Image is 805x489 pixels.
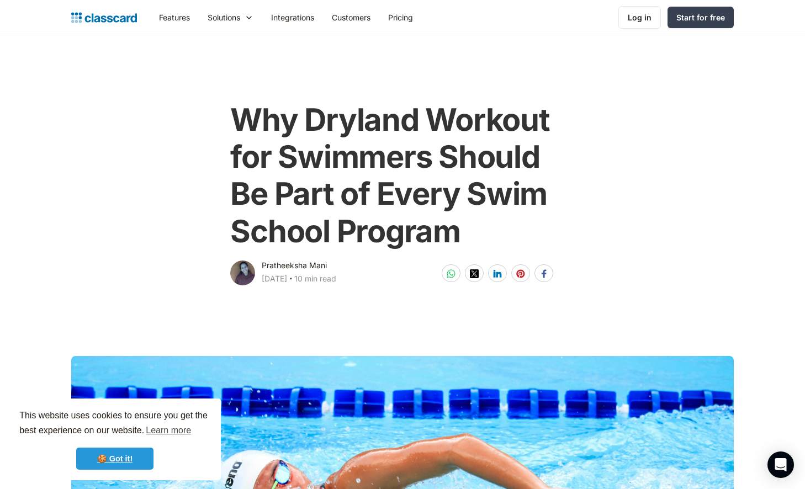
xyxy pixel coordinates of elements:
[470,269,479,278] img: twitter-white sharing button
[150,5,199,30] a: Features
[71,10,137,25] a: home
[618,6,661,29] a: Log in
[287,272,294,288] div: ‧
[19,409,210,439] span: This website uses cookies to ensure you get the best experience on our website.
[323,5,379,30] a: Customers
[379,5,422,30] a: Pricing
[628,12,652,23] div: Log in
[76,448,153,470] a: dismiss cookie message
[230,102,574,250] h1: Why Dryland Workout for Swimmers Should Be Part of Every Swim School Program
[447,269,456,278] img: whatsapp-white sharing button
[668,7,734,28] a: Start for free
[262,5,323,30] a: Integrations
[262,272,287,285] div: [DATE]
[516,269,525,278] img: pinterest-white sharing button
[493,269,502,278] img: linkedin-white sharing button
[676,12,725,23] div: Start for free
[294,272,336,285] div: 10 min read
[262,259,327,272] div: Pratheeksha Mani
[199,5,262,30] div: Solutions
[767,451,794,478] div: Open Intercom Messenger
[208,12,240,23] div: Solutions
[539,269,548,278] img: facebook-white sharing button
[144,422,193,439] a: learn more about cookies
[9,398,221,480] div: cookieconsent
